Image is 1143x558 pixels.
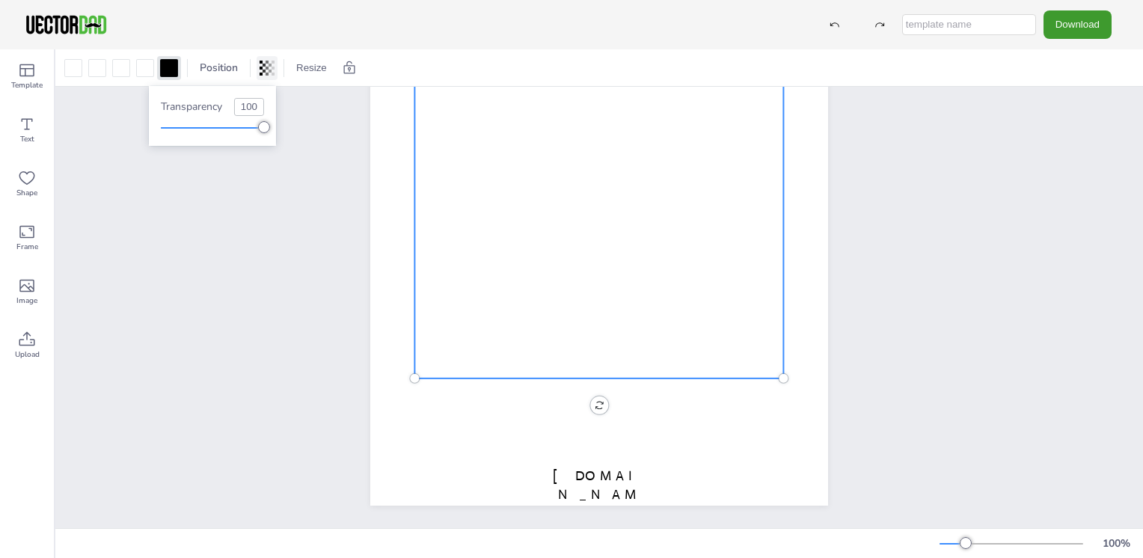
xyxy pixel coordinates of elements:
[1044,10,1112,38] button: Download
[197,61,241,75] span: Position
[11,79,43,91] span: Template
[902,14,1036,35] input: template name
[16,241,38,253] span: Frame
[1098,536,1134,551] div: 100 %
[161,99,222,114] div: Transparency
[16,295,37,307] span: Image
[553,467,646,521] span: [DOMAIN_NAME]
[15,349,40,361] span: Upload
[24,13,108,36] img: VectorDad-1.png
[16,187,37,199] span: Shape
[290,56,333,80] button: Resize
[20,133,34,145] span: Text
